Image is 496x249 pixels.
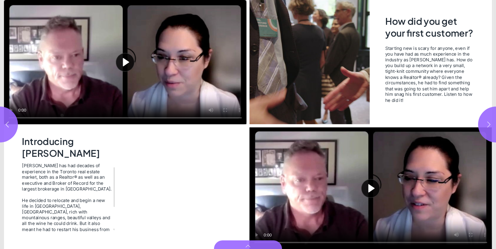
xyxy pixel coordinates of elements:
h2: How did you get your first customer? [385,15,474,41]
h2: Introducing [PERSON_NAME] [22,136,114,159]
div: [PERSON_NAME] has had decades of experience in the Toronto real estate market, both as a Realtor®... [22,163,112,192]
span: Starting new is scary for anyone, even if you have had as much experience in the industry as [PER... [385,45,472,103]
